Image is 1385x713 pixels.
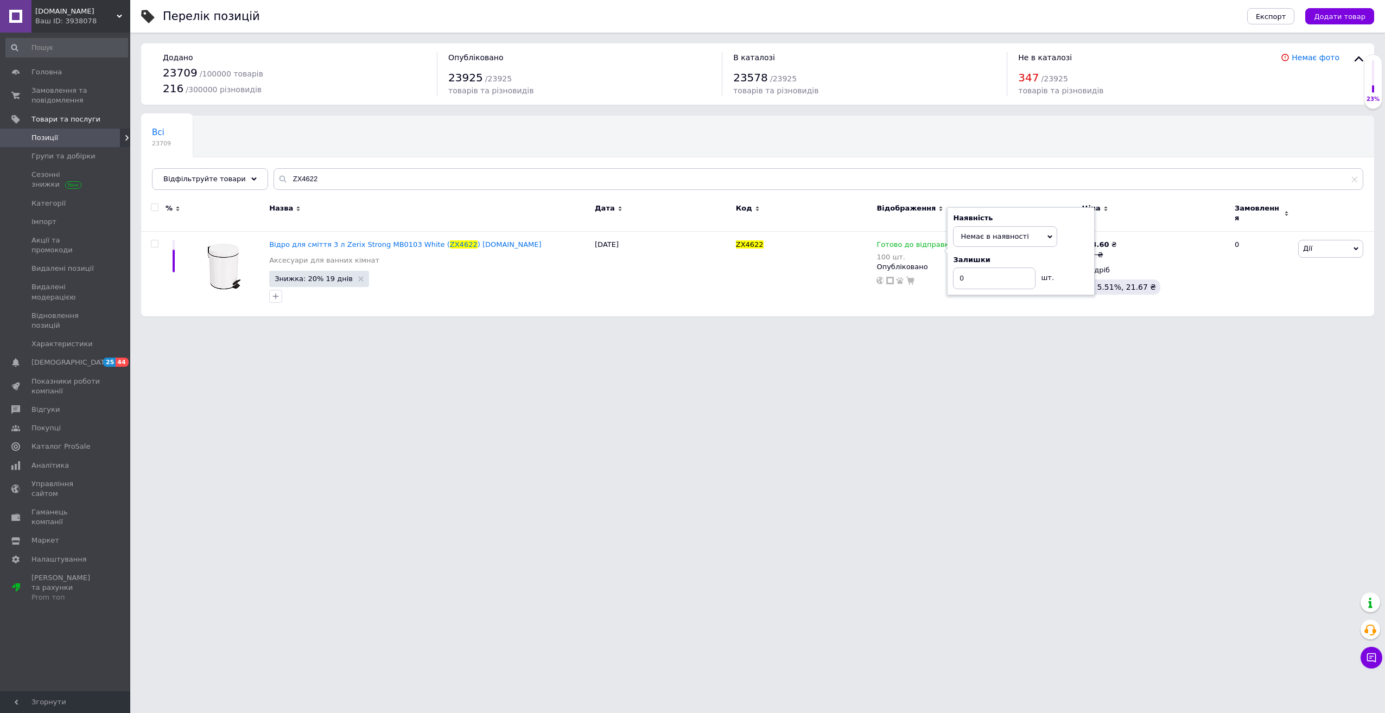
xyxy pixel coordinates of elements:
span: Гаманець компанії [31,507,100,527]
span: 23709 [152,139,171,148]
span: / 23925 [485,74,512,83]
span: Не в каталозі [1018,53,1072,62]
button: Експорт [1247,8,1295,24]
span: 347 [1018,71,1039,84]
span: / 23925 [770,74,797,83]
span: % [166,203,173,213]
a: Відро для сміття 3 л Zerix Strong MB0103 White (ZX4622) [DOMAIN_NAME] [269,240,541,249]
span: ZX4622 [450,240,478,249]
span: 44 [116,358,128,367]
span: Назва [269,203,293,213]
span: Головна [31,67,62,77]
button: Додати товар [1305,8,1374,24]
div: 492 ₴ [1082,250,1116,260]
span: Додано [163,53,193,62]
span: Замовлення та повідомлення [31,86,100,105]
div: Ваш ID: 3938078 [35,16,130,26]
div: Роздріб [1082,265,1225,275]
img: Відро для сміття 3 л Zerix Strong MB0103 White (ZX4622) techno.store [197,240,251,294]
button: Чат з покупцем [1361,647,1382,669]
div: 0 [1228,232,1295,316]
span: Каталог ProSale [31,442,90,451]
div: 100 шт. [876,253,953,261]
input: Пошук [5,38,128,58]
span: 23578 [733,71,768,84]
span: Опубліковано [448,53,504,62]
span: товарів та різновидів [733,86,818,95]
span: Знижка: 20% 19 днів [275,275,353,282]
span: 23709 [163,66,198,79]
div: Опубліковано [876,262,1076,272]
span: Імпорт [31,217,56,227]
span: / 100000 товарів [200,69,263,78]
div: 23% [1364,96,1382,103]
span: Додати товар [1314,12,1365,21]
span: Товари та послуги [31,114,100,124]
a: Аксесуари для ванних кімнат [269,256,379,265]
span: Аналітика [31,461,69,470]
span: Категорії [31,199,66,208]
div: Перелік позицій [163,11,260,22]
b: 393.60 [1082,240,1109,249]
span: Покупці [31,423,61,433]
span: ZX4622 [736,240,764,249]
span: Відгуки [31,405,60,415]
span: Ціна [1082,203,1100,213]
span: Відновлення позицій [31,311,100,330]
span: Відфільтруйте товари [163,175,246,183]
span: Дата [595,203,615,213]
span: Налаштування [31,555,87,564]
span: Маркет [31,536,59,545]
span: [DEMOGRAPHIC_DATA] [31,358,112,367]
span: Код [736,203,752,213]
span: Дії [1303,244,1312,252]
span: Позиції [31,133,58,143]
span: Замовлення [1235,203,1281,223]
span: Сезонні знижки [31,170,100,189]
span: [PERSON_NAME] та рахунки [31,573,100,603]
span: Характеристики [31,339,93,349]
a: Немає фото [1292,53,1339,62]
div: шт. [1035,268,1057,283]
span: Видалені модерацією [31,282,100,302]
span: товарів та різновидів [1018,86,1103,95]
span: / 300000 різновидів [186,85,262,94]
span: Експорт [1256,12,1286,21]
span: Групи та добірки [31,151,96,161]
span: Акції та промокоди [31,235,100,255]
div: Залишки [953,255,1089,265]
span: товарів та різновидів [448,86,533,95]
span: 25 [103,358,116,367]
div: [DATE] [592,232,733,316]
span: Показники роботи компанії [31,377,100,396]
span: 216 [163,82,183,95]
div: ₴ [1082,240,1116,250]
span: / 23925 [1041,74,1068,83]
input: Пошук по назві позиції, артикулу і пошуковим запитам [274,168,1363,190]
span: Відро для сміття 3 л Zerix Strong MB0103 White ( [269,240,450,249]
span: Відображення [876,203,936,213]
span: Немає в наявності [961,232,1028,240]
span: 23925 [448,71,483,84]
div: Наявність [953,213,1089,223]
span: 5.51%, 21.67 ₴ [1097,283,1156,291]
span: Всі [152,128,164,137]
span: Управління сайтом [31,479,100,499]
span: techno.store [35,7,117,16]
span: Готово до відправки [876,240,953,252]
div: Prom топ [31,593,100,602]
span: Видалені позиції [31,264,94,273]
span: В каталозі [733,53,775,62]
span: ) [DOMAIN_NAME] [478,240,542,249]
